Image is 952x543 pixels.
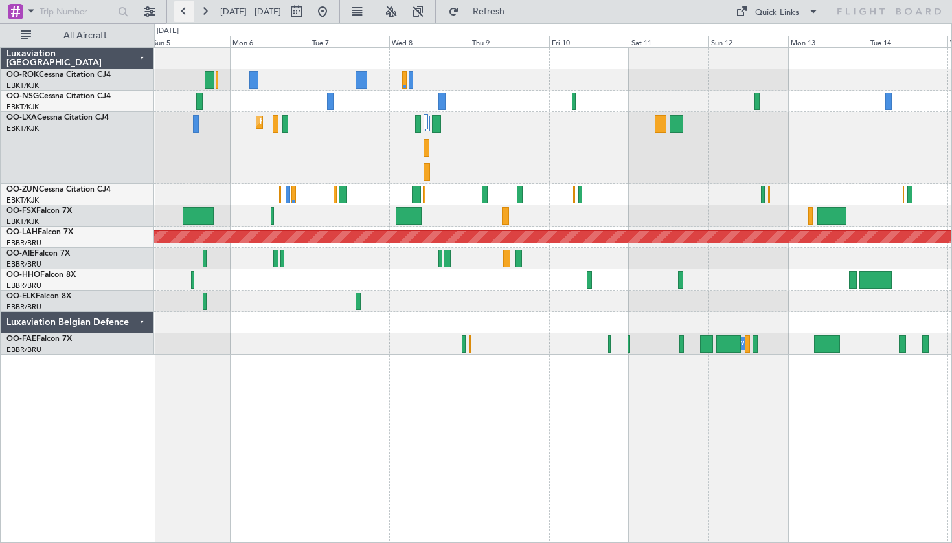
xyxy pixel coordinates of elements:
[14,25,141,46] button: All Aircraft
[462,7,516,16] span: Refresh
[629,36,708,47] div: Sat 11
[6,195,39,205] a: EBKT/KJK
[310,36,389,47] div: Tue 7
[6,335,72,343] a: OO-FAEFalcon 7X
[470,36,549,47] div: Thu 9
[230,36,310,47] div: Mon 6
[6,93,39,100] span: OO-NSG
[260,113,411,132] div: Planned Maint Kortrijk-[GEOGRAPHIC_DATA]
[6,281,41,291] a: EBBR/BRU
[6,114,37,122] span: OO-LXA
[868,36,947,47] div: Tue 14
[6,250,34,258] span: OO-AIE
[6,186,39,194] span: OO-ZUN
[6,217,39,227] a: EBKT/KJK
[220,6,281,17] span: [DATE] - [DATE]
[788,36,868,47] div: Mon 13
[6,271,40,279] span: OO-HHO
[6,228,38,236] span: OO-LAH
[6,124,39,133] a: EBKT/KJK
[40,2,114,21] input: Trip Number
[34,31,137,40] span: All Aircraft
[6,345,41,355] a: EBBR/BRU
[6,238,41,248] a: EBBR/BRU
[549,36,629,47] div: Fri 10
[6,207,36,215] span: OO-FSX
[6,114,109,122] a: OO-LXACessna Citation CJ4
[157,26,179,37] div: [DATE]
[6,93,111,100] a: OO-NSGCessna Citation CJ4
[6,186,111,194] a: OO-ZUNCessna Citation CJ4
[389,36,469,47] div: Wed 8
[6,293,36,300] span: OO-ELK
[729,1,825,22] button: Quick Links
[6,250,70,258] a: OO-AIEFalcon 7X
[6,293,71,300] a: OO-ELKFalcon 8X
[6,335,36,343] span: OO-FAE
[6,81,39,91] a: EBKT/KJK
[6,207,72,215] a: OO-FSXFalcon 7X
[6,102,39,112] a: EBKT/KJK
[6,228,73,236] a: OO-LAHFalcon 7X
[442,1,520,22] button: Refresh
[708,36,788,47] div: Sun 12
[6,302,41,312] a: EBBR/BRU
[6,71,111,79] a: OO-ROKCessna Citation CJ4
[150,36,230,47] div: Sun 5
[6,260,41,269] a: EBBR/BRU
[6,271,76,279] a: OO-HHOFalcon 8X
[6,71,39,79] span: OO-ROK
[755,6,799,19] div: Quick Links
